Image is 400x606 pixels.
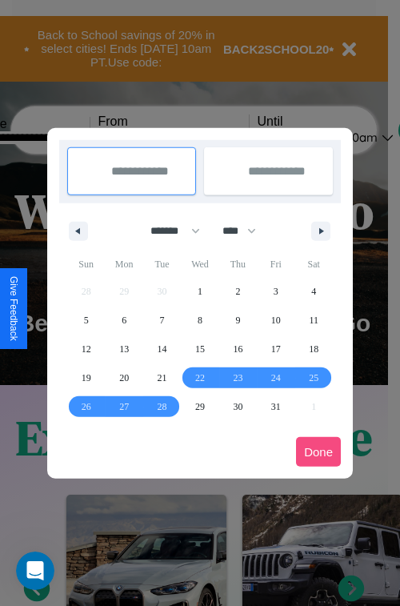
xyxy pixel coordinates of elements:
button: 23 [219,363,257,392]
span: Sun [67,251,105,277]
button: 9 [219,306,257,335]
button: 6 [105,306,142,335]
span: 11 [309,306,318,335]
span: 19 [82,363,91,392]
button: 25 [295,363,333,392]
button: 24 [257,363,294,392]
span: 1 [198,277,202,306]
button: 11 [295,306,333,335]
span: Fri [257,251,294,277]
span: Thu [219,251,257,277]
span: 28 [158,392,167,421]
span: 9 [235,306,240,335]
iframe: Intercom live chat [16,552,54,590]
span: 16 [233,335,242,363]
button: 17 [257,335,294,363]
span: 30 [233,392,242,421]
button: 30 [219,392,257,421]
button: 20 [105,363,142,392]
button: 15 [181,335,218,363]
div: Give Feedback [8,276,19,341]
span: 20 [119,363,129,392]
button: 3 [257,277,294,306]
button: 2 [219,277,257,306]
button: 1 [181,277,218,306]
span: 22 [195,363,205,392]
span: 27 [119,392,129,421]
span: Wed [181,251,218,277]
button: 16 [219,335,257,363]
span: Sat [295,251,333,277]
span: 17 [271,335,281,363]
span: 18 [309,335,318,363]
button: 19 [67,363,105,392]
button: 8 [181,306,218,335]
span: Mon [105,251,142,277]
span: 10 [271,306,281,335]
span: 13 [119,335,129,363]
button: 31 [257,392,294,421]
button: 22 [181,363,218,392]
span: 31 [271,392,281,421]
button: 18 [295,335,333,363]
button: 4 [295,277,333,306]
button: 10 [257,306,294,335]
span: 15 [195,335,205,363]
button: 21 [143,363,181,392]
span: 6 [122,306,126,335]
span: 5 [84,306,89,335]
span: 14 [158,335,167,363]
button: Done [296,437,341,467]
button: 5 [67,306,105,335]
button: 7 [143,306,181,335]
span: 25 [309,363,318,392]
span: 8 [198,306,202,335]
span: Tue [143,251,181,277]
button: 27 [105,392,142,421]
span: 26 [82,392,91,421]
span: 7 [160,306,165,335]
button: 12 [67,335,105,363]
span: 29 [195,392,205,421]
span: 2 [235,277,240,306]
span: 21 [158,363,167,392]
span: 3 [274,277,278,306]
span: 4 [311,277,316,306]
button: 26 [67,392,105,421]
button: 13 [105,335,142,363]
span: 24 [271,363,281,392]
button: 28 [143,392,181,421]
button: 29 [181,392,218,421]
button: 14 [143,335,181,363]
span: 23 [233,363,242,392]
span: 12 [82,335,91,363]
